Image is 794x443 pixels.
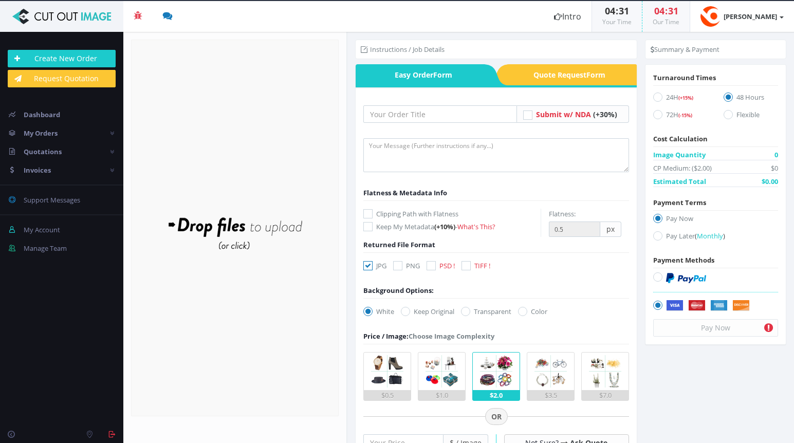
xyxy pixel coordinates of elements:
span: (-15%) [678,112,692,119]
span: Payment Terms [653,198,706,207]
span: Quotations [24,147,62,156]
li: Instructions / Job Details [361,44,445,54]
span: My Orders [24,128,58,138]
span: Payment Methods [653,255,714,265]
span: Monthly [697,231,723,241]
label: 72H [653,109,708,123]
a: Create New Order [8,50,116,67]
a: Request Quotation [8,70,116,87]
span: : [664,5,668,17]
span: Invoices [24,165,51,175]
span: 04 [605,5,615,17]
span: OR [485,408,508,426]
span: Flatness & Metadata Info [363,188,447,197]
label: Clipping Path with Flatness [363,209,541,219]
span: (+10%) [434,222,455,231]
div: Background Options: [363,285,434,296]
span: 04 [654,5,664,17]
i: Form [433,70,452,80]
label: Flexible [724,109,778,123]
label: 48 Hours [724,92,778,106]
label: JPG [363,261,386,271]
a: [PERSON_NAME] [690,1,794,32]
span: Image Quantity [653,150,706,160]
span: 31 [619,5,629,17]
span: Manage Team [24,244,67,253]
label: Pay Later [653,231,778,245]
div: $3.5 [527,390,574,400]
span: PSD ! [439,261,455,270]
small: Our Time [653,17,679,26]
div: $2.0 [473,390,520,400]
img: 5.png [586,353,624,390]
label: Color [518,306,547,317]
i: Form [586,70,605,80]
a: Quote RequestForm [509,64,637,85]
span: (+15%) [678,95,693,101]
span: 31 [668,5,678,17]
span: Quote Request [509,64,637,85]
a: (-15%) [678,110,692,119]
label: Keep My Metadata - [363,221,541,232]
span: $0 [771,163,778,173]
span: (+30%) [593,109,617,119]
span: CP Medium: ($2.00) [653,163,712,173]
a: (Monthly) [695,231,725,241]
span: Turnaround Times [653,73,716,82]
span: Cost Calculation [653,134,708,143]
strong: [PERSON_NAME] [724,12,777,21]
label: 24H [653,92,708,106]
a: Easy OrderForm [356,64,484,85]
span: px [600,221,621,237]
a: Submit w/ NDA (+30%) [536,109,617,119]
label: Transparent [461,306,511,317]
img: 1.png [368,353,406,390]
span: Dashboard [24,110,60,119]
input: Your Order Title [363,105,517,123]
label: Flatness: [549,209,576,219]
span: Price / Image: [363,331,409,341]
label: Pay Now [653,213,778,227]
img: 3.png [477,353,515,390]
small: Your Time [602,17,632,26]
img: Cut Out Image [8,9,116,24]
span: Returned File Format [363,240,435,249]
label: Keep Original [401,306,454,317]
span: TIFF ! [474,261,490,270]
span: Support Messages [24,195,80,205]
label: White [363,306,394,317]
span: 0 [774,150,778,160]
a: Intro [544,1,592,32]
span: Estimated Total [653,176,706,187]
li: Summary & Payment [651,44,719,54]
img: Securely by Stripe [666,300,750,311]
div: $1.0 [418,390,465,400]
span: $0.00 [762,176,778,187]
span: My Account [24,225,60,234]
img: 4.png [532,353,569,390]
span: Submit w/ NDA [536,109,591,119]
a: What's This? [457,222,495,231]
div: Choose Image Complexity [363,331,494,341]
img: 39310d4b630bd5b76b4a1044e4d5bb8a [700,6,721,27]
span: : [615,5,619,17]
div: $0.5 [364,390,411,400]
label: PNG [393,261,420,271]
a: (+15%) [678,93,693,102]
img: PayPal [666,273,706,283]
div: $7.0 [582,390,629,400]
span: Easy Order [356,64,484,85]
img: 2.png [423,353,460,390]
